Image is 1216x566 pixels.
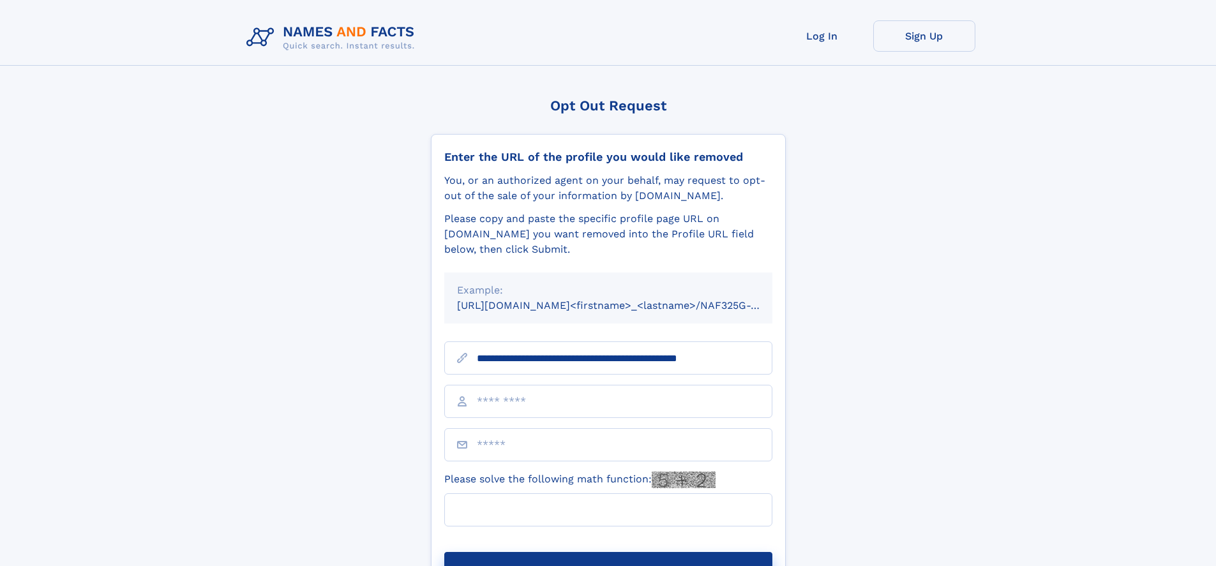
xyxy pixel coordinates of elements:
[444,150,772,164] div: Enter the URL of the profile you would like removed
[873,20,975,52] a: Sign Up
[431,98,786,114] div: Opt Out Request
[457,299,797,311] small: [URL][DOMAIN_NAME]<firstname>_<lastname>/NAF325G-xxxxxxxx
[444,173,772,204] div: You, or an authorized agent on your behalf, may request to opt-out of the sale of your informatio...
[444,211,772,257] div: Please copy and paste the specific profile page URL on [DOMAIN_NAME] you want removed into the Pr...
[457,283,760,298] div: Example:
[771,20,873,52] a: Log In
[241,20,425,55] img: Logo Names and Facts
[444,472,716,488] label: Please solve the following math function:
